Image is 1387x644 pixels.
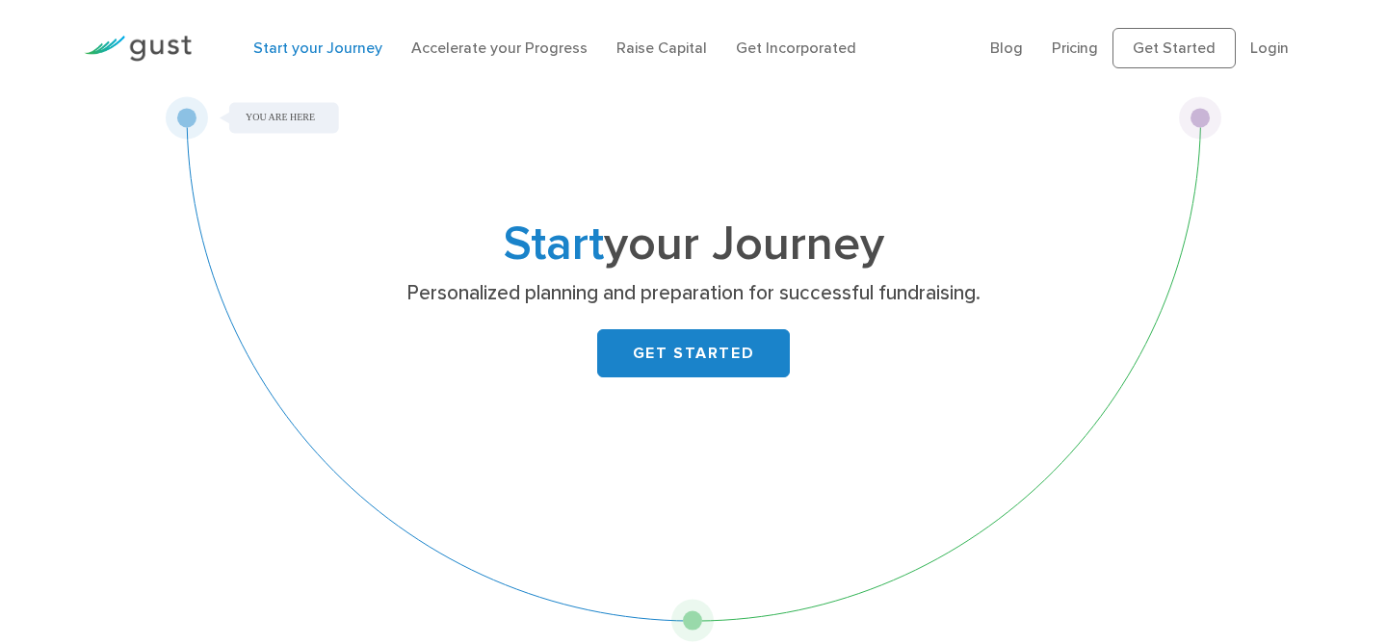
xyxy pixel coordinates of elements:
h1: your Journey [313,222,1074,267]
p: Personalized planning and preparation for successful fundraising. [321,280,1067,307]
a: Pricing [1052,39,1098,57]
a: Raise Capital [616,39,707,57]
a: Get Started [1112,28,1236,68]
a: Accelerate your Progress [411,39,588,57]
a: Get Incorporated [736,39,856,57]
a: Start your Journey [253,39,382,57]
a: GET STARTED [597,329,790,377]
a: Blog [990,39,1023,57]
a: Login [1250,39,1289,57]
img: Gust Logo [84,36,192,62]
span: Start [504,216,604,272]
